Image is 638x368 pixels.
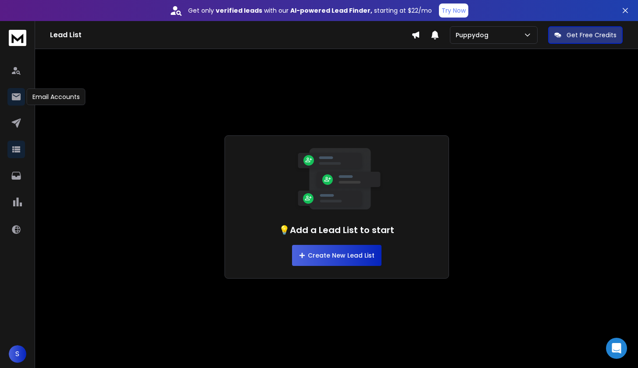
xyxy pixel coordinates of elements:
button: Create New Lead List [292,245,381,266]
p: Puppydog [456,31,492,39]
p: Try Now [442,6,466,15]
div: Open Intercom Messenger [606,338,627,359]
strong: verified leads [216,6,262,15]
img: logo [9,30,26,46]
h1: Lead List [50,30,411,40]
button: S [9,345,26,363]
button: Try Now [439,4,468,18]
p: Get only with our starting at $22/mo [188,6,432,15]
div: Email Accounts [27,88,86,105]
strong: AI-powered Lead Finder, [290,6,372,15]
p: Get Free Credits [567,31,617,39]
button: Get Free Credits [548,26,623,44]
h1: 💡Add a Lead List to start [279,224,394,236]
